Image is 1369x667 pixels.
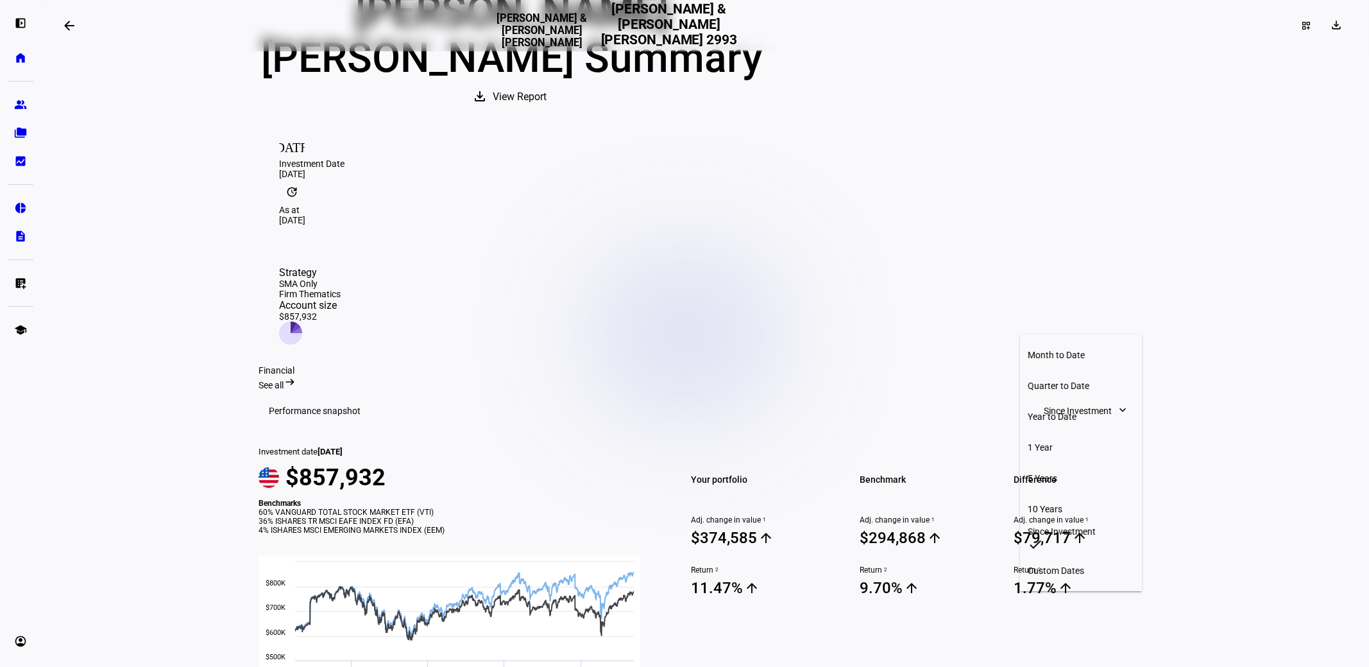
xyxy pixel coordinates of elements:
mat-icon: check [1028,537,1043,552]
div: Month to Date [1028,350,1134,360]
div: 5 Years [1028,473,1134,483]
div: 1 Year [1028,442,1134,453]
div: Custom Dates [1028,566,1134,576]
div: Year to Date [1028,411,1134,422]
div: 10 Years [1028,504,1134,514]
div: Quarter to Date [1028,381,1134,391]
div: Since Investment [1028,526,1134,537]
